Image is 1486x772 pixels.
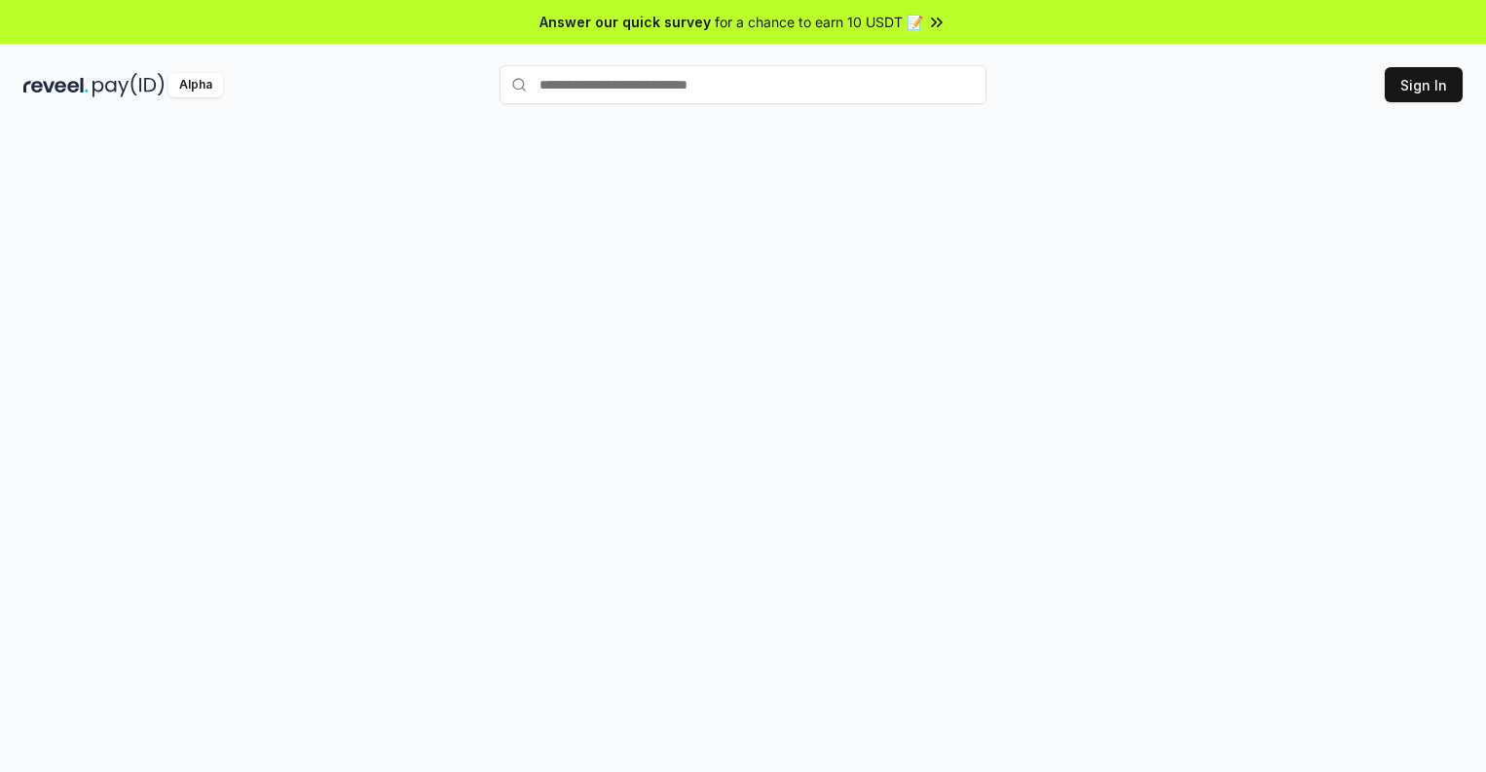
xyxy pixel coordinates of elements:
[93,73,165,97] img: pay_id
[168,73,223,97] div: Alpha
[23,73,89,97] img: reveel_dark
[1385,67,1463,102] button: Sign In
[539,12,711,32] span: Answer our quick survey
[715,12,923,32] span: for a chance to earn 10 USDT 📝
